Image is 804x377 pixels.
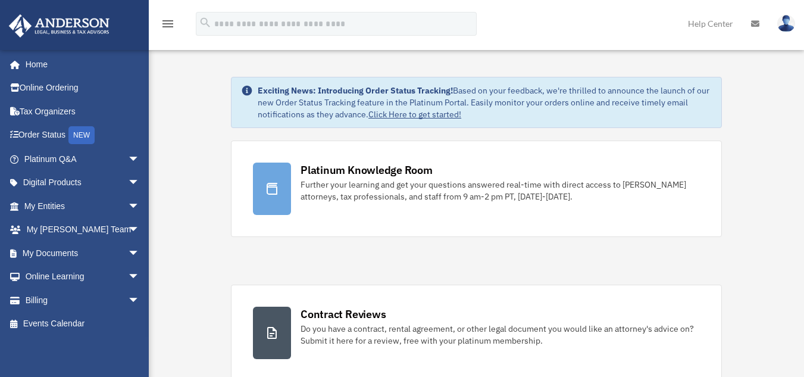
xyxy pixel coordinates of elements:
[301,323,700,347] div: Do you have a contract, rental agreement, or other legal document you would like an attorney's ad...
[8,312,158,336] a: Events Calendar
[199,16,212,29] i: search
[161,17,175,31] i: menu
[8,194,158,218] a: My Entitiesarrow_drop_down
[8,265,158,289] a: Online Learningarrow_drop_down
[231,141,722,237] a: Platinum Knowledge Room Further your learning and get your questions answered real-time with dire...
[128,194,152,219] span: arrow_drop_down
[5,14,113,38] img: Anderson Advisors Platinum Portal
[8,218,158,242] a: My [PERSON_NAME] Teamarrow_drop_down
[301,307,386,322] div: Contract Reviews
[161,21,175,31] a: menu
[8,76,158,100] a: Online Ordering
[777,15,795,32] img: User Pic
[258,85,712,120] div: Based on your feedback, we're thrilled to announce the launch of our new Order Status Tracking fe...
[368,109,461,120] a: Click Here to get started!
[8,241,158,265] a: My Documentsarrow_drop_down
[68,126,95,144] div: NEW
[8,52,152,76] a: Home
[8,99,158,123] a: Tax Organizers
[128,147,152,172] span: arrow_drop_down
[8,123,158,148] a: Order StatusNEW
[128,265,152,289] span: arrow_drop_down
[301,179,700,202] div: Further your learning and get your questions answered real-time with direct access to [PERSON_NAM...
[301,163,433,177] div: Platinum Knowledge Room
[128,241,152,266] span: arrow_drop_down
[258,85,453,96] strong: Exciting News: Introducing Order Status Tracking!
[8,147,158,171] a: Platinum Q&Aarrow_drop_down
[128,171,152,195] span: arrow_drop_down
[8,288,158,312] a: Billingarrow_drop_down
[128,288,152,313] span: arrow_drop_down
[128,218,152,242] span: arrow_drop_down
[8,171,158,195] a: Digital Productsarrow_drop_down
